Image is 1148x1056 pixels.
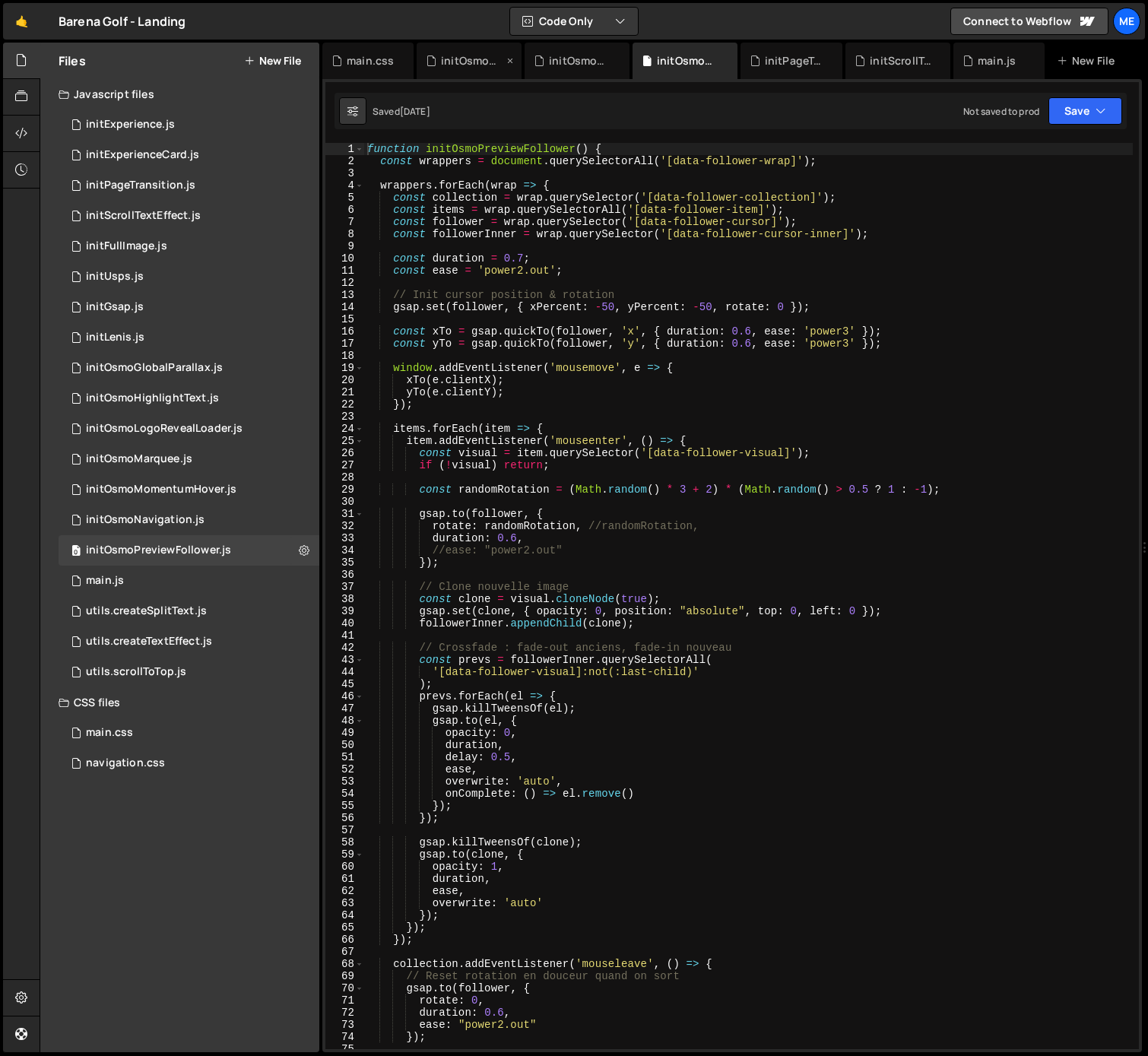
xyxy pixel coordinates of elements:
[86,361,223,375] div: initOsmoGlobalParallax.js
[549,53,611,68] div: initOsmoGlobalParallax.js
[325,763,364,775] div: 52
[325,496,364,508] div: 30
[325,873,364,885] div: 61
[86,544,231,557] div: initOsmoPreviewFollower.js
[325,313,364,325] div: 15
[325,836,364,848] div: 58
[325,362,364,374] div: 19
[373,105,430,118] div: Saved
[325,277,364,289] div: 12
[325,338,364,350] div: 17
[325,982,364,994] div: 70
[59,383,319,414] div: 17023/46872.js
[59,292,319,322] div: 17023/46771.js
[59,566,319,596] div: 17023/46769.js
[325,690,364,702] div: 46
[325,252,364,265] div: 10
[59,505,319,535] div: 17023/46768.js
[510,8,638,35] button: Code Only
[325,471,364,484] div: 28
[325,1031,364,1043] div: 74
[40,687,319,718] div: CSS files
[86,665,186,679] div: utils.scrollToTop.js
[325,520,364,532] div: 32
[86,422,243,436] div: initOsmoLogoRevealLoader.js
[325,934,364,946] div: 66
[59,262,319,292] div: 17023/47141.js
[325,958,364,970] div: 68
[59,109,319,140] div: 17023/47100.js
[325,921,364,934] div: 65
[59,474,319,505] div: 17023/47115.js
[325,216,364,228] div: 7
[325,179,364,192] div: 4
[325,265,364,277] div: 11
[325,909,364,921] div: 64
[325,192,364,204] div: 5
[1057,53,1121,68] div: New File
[325,411,364,423] div: 23
[59,748,319,779] div: 17023/46759.css
[765,53,824,68] div: initPageTransition.js
[325,350,364,362] div: 18
[86,726,133,740] div: main.css
[59,353,319,383] div: 17023/46949.js
[86,392,219,405] div: initOsmoHighlightText.js
[59,414,319,444] div: 17023/47017.js
[59,596,319,626] div: 17023/47083.js
[325,654,364,666] div: 43
[400,105,430,118] div: [DATE]
[325,593,364,605] div: 38
[59,444,319,474] div: 17023/47119.js
[325,167,364,179] div: 3
[325,447,364,459] div: 26
[59,12,186,30] div: Barena Golf - Landing
[325,459,364,471] div: 27
[59,231,319,262] div: 17023/46929.js
[325,775,364,788] div: 53
[71,546,81,558] span: 0
[325,788,364,800] div: 54
[950,8,1108,35] a: Connect to Webflow
[325,666,364,678] div: 44
[325,642,364,654] div: 42
[325,301,364,313] div: 14
[325,398,364,411] div: 22
[86,239,167,253] div: initFullImage.js
[325,629,364,642] div: 41
[325,532,364,544] div: 33
[86,756,165,770] div: navigation.css
[963,105,1039,118] div: Not saved to prod
[325,1019,364,1031] div: 73
[325,1043,364,1055] div: 75
[325,739,364,751] div: 50
[59,626,319,657] div: 17023/47084.js
[325,605,364,617] div: 39
[86,513,205,527] div: initOsmoNavigation.js
[325,569,364,581] div: 36
[325,581,364,593] div: 37
[325,885,364,897] div: 62
[86,331,144,344] div: initLenis.js
[59,201,319,231] div: 17023/47036.js
[59,140,319,170] div: 17023/47082.js
[325,751,364,763] div: 51
[441,53,503,68] div: initOsmoHighlightText.js
[59,718,319,748] div: 17023/46760.css
[1048,97,1122,125] button: Save
[59,322,319,353] div: 17023/46770.js
[59,535,319,566] div: 17023/47134.js
[325,544,364,557] div: 34
[325,228,364,240] div: 8
[325,897,364,909] div: 63
[325,204,364,216] div: 6
[1113,8,1140,35] a: Me
[325,423,364,435] div: 24
[325,508,364,520] div: 31
[86,209,201,223] div: initScrollTextEffect.js
[325,861,364,873] div: 60
[86,118,175,132] div: initExperience.js
[325,970,364,982] div: 69
[86,270,144,284] div: initUsps.js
